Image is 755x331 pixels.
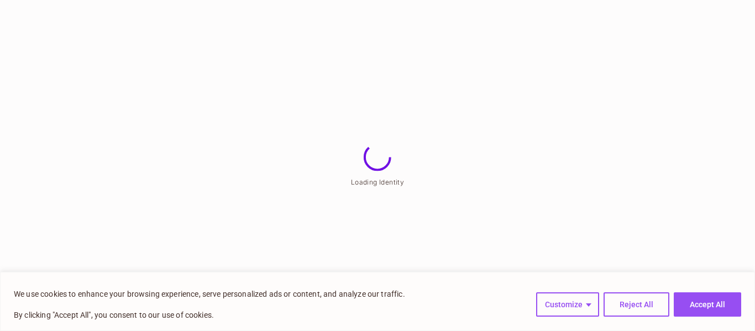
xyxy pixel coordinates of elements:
[536,292,599,317] button: Customize
[674,292,741,317] button: Accept All
[14,308,405,322] p: By clicking "Accept All", you consent to our use of cookies.
[351,177,404,186] span: Loading Identity
[604,292,669,317] button: Reject All
[14,287,405,301] p: We use cookies to enhance your browsing experience, serve personalized ads or content, and analyz...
